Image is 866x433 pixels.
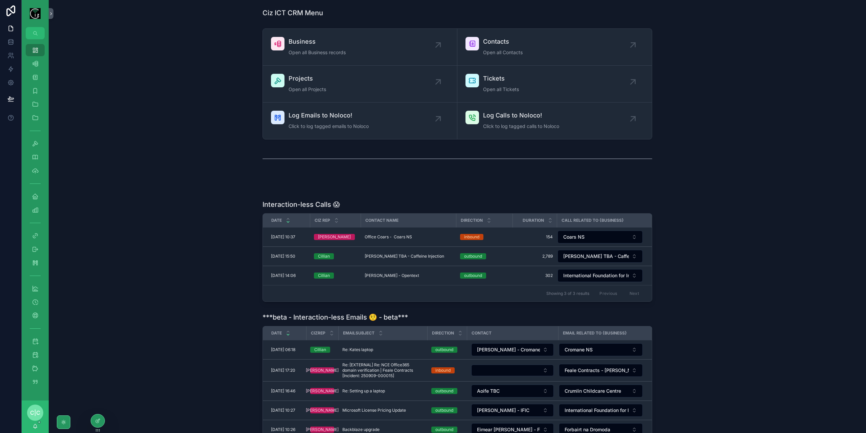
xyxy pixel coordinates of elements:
[460,234,508,240] a: inbound
[435,407,453,413] div: outbound
[271,273,306,278] a: [DATE] 14:06
[342,347,373,352] span: Re: Kates laptop
[314,347,326,353] div: Cillian
[306,407,339,413] div: [PERSON_NAME]
[271,347,302,352] a: [DATE] 06:18
[263,200,340,209] h1: Interaction-less Calls 😱
[310,367,334,373] a: [PERSON_NAME]
[306,427,339,433] div: [PERSON_NAME]
[565,407,629,414] span: International Foundation for Integrated Care (IFIC)
[263,29,457,66] a: BusinessOpen all Business records
[457,103,652,139] a: Log Calls to Noloco!Click to log tagged calls to Noloco
[365,234,412,240] span: Office Coars - Coars NS
[22,39,49,397] div: scrollable content
[342,408,406,413] span: Microsoft License Pricing Update
[365,254,452,259] a: [PERSON_NAME] TBA - Caffeine Injection
[517,273,553,278] a: 302
[435,388,453,394] div: outbound
[365,273,452,278] a: [PERSON_NAME] - Opentext
[431,407,463,413] a: outbound
[314,234,357,240] a: [PERSON_NAME]
[432,330,454,336] span: Direction
[517,254,553,259] span: 2,789
[565,346,593,353] span: Cromane NS
[464,253,482,259] div: outbound
[483,37,523,46] span: Contacts
[342,427,380,432] span: Backblaze upgrade
[271,234,306,240] a: [DATE] 10:37
[483,86,519,93] span: Open all Tickets
[271,368,295,373] span: [DATE] 17:20
[310,407,334,413] a: [PERSON_NAME]
[289,49,346,56] span: Open all Business records
[271,427,302,432] a: [DATE] 10:26
[343,330,374,336] span: EmailSubject
[271,273,296,278] span: [DATE] 14:06
[557,269,643,282] button: Select Button
[563,272,629,279] span: International Foundation for Integrated Care (IFIC)
[271,408,302,413] a: [DATE] 10:27
[342,388,385,394] span: Re: Setting up a laptop
[477,407,529,414] span: [PERSON_NAME] - IFIC
[342,408,423,413] a: Microsoft License Pricing Update
[563,330,627,336] span: Email Related To {Business}
[457,66,652,103] a: TicketsOpen all Tickets
[318,234,351,240] div: [PERSON_NAME]
[342,362,423,378] a: Re: [EXTERNAL] Re: NCE Office365 domain verification | Feale Contracts [Incident: 250909-000015]
[557,250,643,263] a: Select Button
[460,273,508,279] a: outbound
[471,404,554,417] button: Select Button
[306,388,339,394] div: [PERSON_NAME]
[457,29,652,66] a: ContactsOpen all Contacts
[289,123,369,130] span: Click to log tagged emails to Noloco
[263,103,457,139] a: Log Emails to Noloco!Click to log tagged emails to Noloco
[435,347,453,353] div: outbound
[483,74,519,83] span: Tickets
[30,8,41,19] img: App logo
[289,37,346,46] span: Business
[565,367,629,374] span: Feale Contracts - [PERSON_NAME]
[471,404,554,417] a: Select Button
[365,254,444,259] span: [PERSON_NAME] TBA - Caffeine Injection
[263,312,408,322] h1: ***beta - Interaction-less Emails 🤨 - beta***
[563,253,629,260] span: [PERSON_NAME] TBA - Caffeine Injection
[471,385,554,397] button: Select Button
[477,388,500,394] span: Aoife TBC
[460,253,508,259] a: outbound
[271,330,282,336] span: Date
[310,388,334,394] a: [PERSON_NAME]
[565,388,621,394] span: Crumlin Childcare Centre
[271,254,306,259] a: [DATE] 15:50
[557,250,643,263] button: Select Button
[271,347,295,352] span: [DATE] 06:18
[562,218,624,223] span: Call Related To {Business}
[565,426,610,433] span: Forbairt na Dromoda
[523,218,544,223] span: Duration
[546,291,589,296] span: Showing 3 of 3 results
[517,234,553,240] a: 154
[472,330,492,336] span: Contact
[271,254,295,259] span: [DATE] 15:50
[471,384,554,398] a: Select Button
[271,388,302,394] a: [DATE] 16:46
[318,253,330,259] div: Cillian
[271,427,295,432] span: [DATE] 10:26
[559,384,643,398] a: Select Button
[557,231,643,243] button: Select Button
[483,111,559,120] span: Log Calls to Noloco!
[365,234,452,240] a: Office Coars - Coars NS
[342,427,423,432] a: Backblaze upgrade
[471,343,554,356] button: Select Button
[559,404,643,417] button: Select Button
[471,365,554,376] button: Select Button
[477,346,540,353] span: [PERSON_NAME] - Cromane NS Principal
[311,330,325,336] span: CizRep
[289,86,326,93] span: Open all Projects
[271,388,295,394] span: [DATE] 16:46
[559,343,643,356] button: Select Button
